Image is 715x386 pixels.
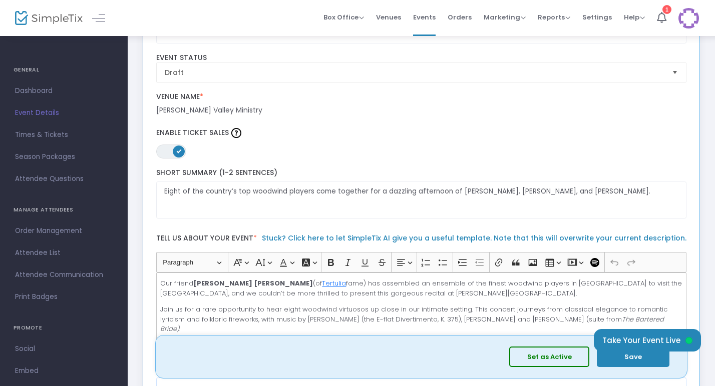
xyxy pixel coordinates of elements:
[14,60,114,80] h4: GENERAL
[14,200,114,220] h4: MANAGE ATTENDEES
[594,329,701,351] button: Take Your Event Live
[156,252,687,272] div: Editor toolbar
[323,12,364,22] span: Box Office
[176,148,181,153] span: ON
[156,53,687,62] label: Event Status
[15,224,113,237] span: Order Management
[15,290,113,303] span: Print Badges
[156,272,687,372] div: Rich Text Editor, main
[156,167,277,177] span: Short Summary (1-2 Sentences)
[15,150,113,163] span: Season Packages
[158,254,226,270] button: Paragraph
[156,92,687,101] label: Venue Name
[413,4,436,30] span: Events
[165,67,664,77] span: Draft
[156,105,687,115] div: [PERSON_NAME] Valley Ministry
[15,246,113,259] span: Attendee List
[448,4,472,30] span: Orders
[15,106,113,119] span: Event Details
[15,172,113,185] span: Attendee Questions
[322,278,346,288] a: Tertulia
[160,314,664,334] i: The Bartered Bride).
[163,256,215,268] span: Paragraph
[15,268,113,281] span: Attendee Communication
[484,12,526,22] span: Marketing
[376,4,401,30] span: Venues
[160,304,682,334] p: Join us for a rare opportunity to hear eight woodwind virtuosos up close in our intimate setting....
[538,12,570,22] span: Reports
[193,278,313,288] strong: [PERSON_NAME] [PERSON_NAME]
[668,63,682,82] button: Select
[15,128,113,141] span: Times & Tickets
[15,364,113,377] span: Embed
[262,233,686,243] a: Stuck? Click here to let SimpleTix AI give you a useful template. Note that this will overwrite y...
[582,4,612,30] span: Settings
[231,128,241,138] img: question-mark
[15,84,113,97] span: Dashboard
[624,12,645,22] span: Help
[160,278,682,298] p: Our friend (of fame) has assembled an ensemble of the finest woodwind players in [GEOGRAPHIC_DATA...
[509,346,589,367] button: Set as Active
[156,125,687,140] label: Enable Ticket Sales
[15,342,113,355] span: Social
[662,5,671,14] div: 1
[151,228,691,252] label: Tell us about your event
[597,346,669,367] button: Save
[14,318,114,338] h4: PROMOTE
